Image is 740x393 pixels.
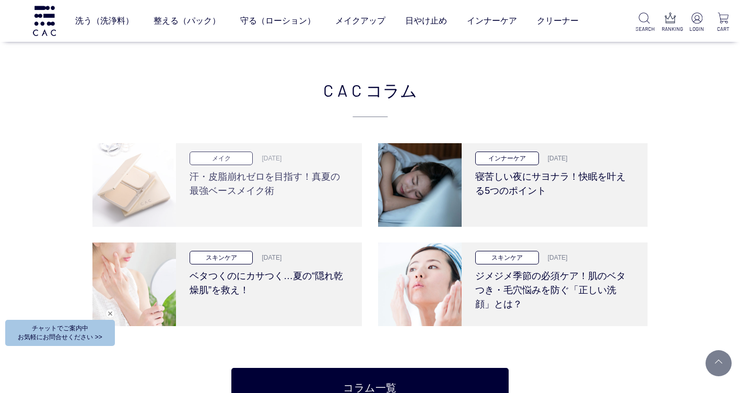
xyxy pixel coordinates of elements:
h3: 汗・皮脂崩れゼロを目指す！真夏の最強ベースメイク術 [190,165,348,198]
a: LOGIN [688,13,705,33]
h3: ジメジメ季節の必須ケア！肌のベタつき・毛穴悩みを防ぐ「正しい洗顔」とは？ [475,264,634,311]
a: 日やけ止め [405,6,447,36]
a: 寝苦しい夜にサヨナラ！快眠を叶える5つのポイント インナーケア [DATE] 寝苦しい夜にサヨナラ！快眠を叶える5つのポイント [378,143,647,227]
p: [DATE] [255,253,281,262]
img: ベタつくのにカサつく…夏の“隠れ乾燥肌”を救え！ [92,242,176,326]
a: クリーナー [537,6,579,36]
p: SEARCH [636,25,652,33]
a: 汗・皮脂崩れゼロを目指す！真夏の最強ベースメイク術 メイク [DATE] 汗・皮脂崩れゼロを目指す！真夏の最強ベースメイク術 [92,143,361,227]
a: ジメジメ季節の必須ケア！肌のベタつき・毛穴悩みを防ぐ「正しい洗顔」とは？ スキンケア [DATE] ジメジメ季節の必須ケア！肌のベタつき・毛穴悩みを防ぐ「正しい洗顔」とは？ [378,242,647,326]
p: [DATE] [542,253,568,262]
p: CART [715,25,732,33]
h3: ベタつくのにカサつく…夏の“隠れ乾燥肌”を救え！ [190,264,348,297]
a: SEARCH [636,13,652,33]
a: 守る（ローション） [240,6,315,36]
p: インナーケア [475,152,539,165]
h2: CAC [92,77,648,118]
a: インナーケア [467,6,517,36]
a: ベタつくのにカサつく…夏の“隠れ乾燥肌”を救え！ スキンケア [DATE] ベタつくのにカサつく…夏の“隠れ乾燥肌”を救え！ [92,242,361,326]
h3: 寝苦しい夜にサヨナラ！快眠を叶える5つのポイント [475,165,634,198]
p: [DATE] [542,154,568,163]
p: メイク [190,152,253,165]
p: スキンケア [475,251,539,264]
img: 汗・皮脂崩れゼロを目指す！真夏の最強ベースメイク術 [92,143,176,227]
img: 寝苦しい夜にサヨナラ！快眠を叶える5つのポイント [378,143,462,227]
img: ジメジメ季節の必須ケア！肌のベタつき・毛穴悩みを防ぐ「正しい洗顔」とは？ [378,242,462,326]
p: スキンケア [190,251,253,264]
p: [DATE] [255,154,281,163]
span: コラム [366,77,417,102]
a: CART [715,13,732,33]
p: LOGIN [688,25,705,33]
a: RANKING [662,13,678,33]
a: メイクアップ [335,6,385,36]
a: 整える（パック） [154,6,220,36]
p: RANKING [662,25,678,33]
a: 洗う（洗浄料） [75,6,134,36]
img: logo [31,6,57,36]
